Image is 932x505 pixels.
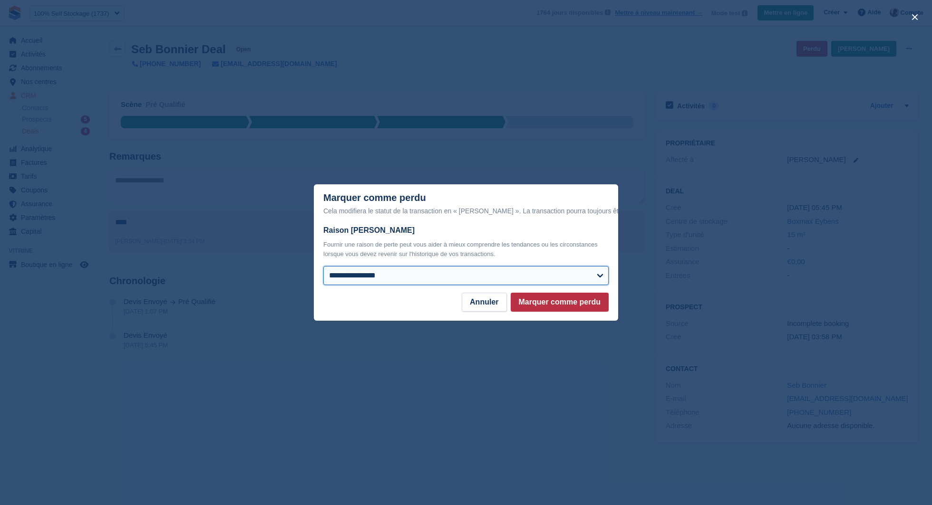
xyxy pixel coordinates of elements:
div: Cela modifiera le statut de la transaction en « [PERSON_NAME] ». La transaction pourra toujours ê... [323,205,697,217]
label: Raison [PERSON_NAME] [323,225,609,236]
button: close [907,10,922,25]
button: Annuler [462,293,506,312]
div: Marquer comme perdu [323,192,697,217]
p: Fournir une raison de perte peut vous aider à mieux comprendre les tendances ou les circonstances... [323,240,609,258]
button: Marquer comme perdu [511,293,609,312]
